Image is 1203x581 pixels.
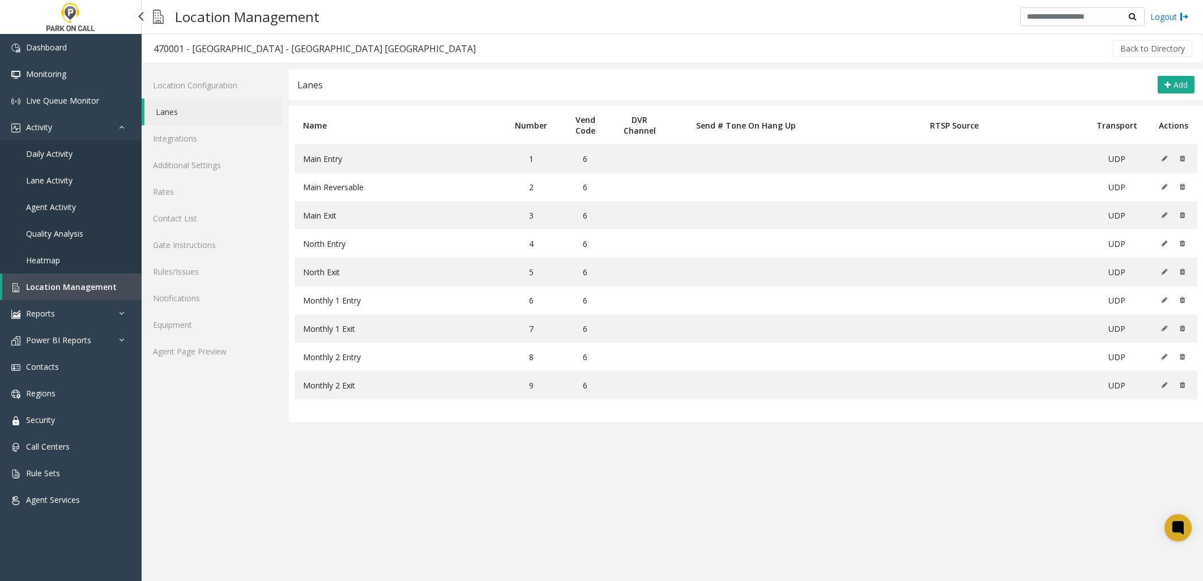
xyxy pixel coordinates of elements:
img: 'icon' [11,390,20,399]
span: Monthly 1 Entry [303,295,361,306]
td: 5 [503,258,559,286]
span: Dashboard [26,42,67,53]
img: 'icon' [11,310,20,319]
span: Monthly 2 Exit [303,380,355,391]
img: 'icon' [11,123,20,133]
td: 6 [559,343,611,371]
img: 'icon' [11,416,20,425]
td: UDP [1085,371,1149,399]
span: Reports [26,308,55,319]
span: North Exit [303,267,340,277]
td: UDP [1085,286,1149,314]
span: Agent Services [26,494,80,505]
a: Gate Instructions [142,232,283,258]
span: Monitoring [26,69,66,79]
a: Location Management [2,274,142,300]
td: 2 [503,173,559,201]
td: UDP [1085,258,1149,286]
td: 6 [559,201,611,229]
span: Heatmap [26,255,60,266]
th: Vend Code [559,106,611,144]
td: UDP [1085,144,1149,173]
img: 'icon' [11,283,20,292]
a: Contact List [142,205,283,232]
span: Call Centers [26,441,70,452]
td: UDP [1085,343,1149,371]
td: 6 [559,286,611,314]
td: 7 [503,314,559,343]
span: Activity [26,122,52,133]
span: Daily Activity [26,148,72,159]
div: Lanes [297,78,323,92]
a: Additional Settings [142,152,283,178]
th: Transport [1085,106,1149,144]
img: 'icon' [11,363,20,372]
img: 'icon' [11,336,20,345]
a: Rules/Issues [142,258,283,285]
span: Monthly 1 Exit [303,323,355,334]
td: 6 [559,371,611,399]
img: 'icon' [11,44,20,53]
td: 9 [503,371,559,399]
td: 6 [559,258,611,286]
a: Agent Page Preview [142,338,283,365]
a: Rates [142,178,283,205]
th: Name [295,106,503,144]
span: Add [1174,79,1188,90]
a: Logout [1150,11,1189,23]
h3: Location Management [169,3,325,31]
span: Contacts [26,361,59,372]
td: 6 [559,229,611,258]
span: Main Reversable [303,182,364,193]
img: 'icon' [11,97,20,106]
span: Live Queue Monitor [26,95,99,106]
img: 'icon' [11,469,20,479]
img: 'icon' [11,70,20,79]
img: logout [1180,11,1189,23]
td: 6 [503,286,559,314]
th: DVR Channel [612,106,668,144]
span: Quality Analysis [26,228,83,239]
a: Equipment [142,311,283,338]
img: pageIcon [153,3,164,31]
th: RTSP Source [824,106,1085,144]
img: 'icon' [11,443,20,452]
td: 1 [503,144,559,173]
span: Security [26,415,55,425]
th: Actions [1149,106,1197,144]
a: Integrations [142,125,283,152]
td: 6 [559,173,611,201]
td: 6 [559,144,611,173]
span: Main Entry [303,153,342,164]
td: UDP [1085,314,1149,343]
td: UDP [1085,201,1149,229]
a: Lanes [144,99,283,125]
span: Monthly 2 Entry [303,352,361,362]
td: 6 [559,314,611,343]
td: UDP [1085,173,1149,201]
span: Lane Activity [26,175,72,186]
div: 470001 - [GEOGRAPHIC_DATA] - [GEOGRAPHIC_DATA] [GEOGRAPHIC_DATA] [153,41,476,56]
span: Power BI Reports [26,335,91,345]
span: Main Exit [303,210,336,221]
img: 'icon' [11,496,20,505]
span: North Entry [303,238,345,249]
td: 3 [503,201,559,229]
span: Regions [26,388,56,399]
a: Notifications [142,285,283,311]
button: Add [1158,76,1195,94]
a: Location Configuration [142,72,283,99]
button: Back to Directory [1113,40,1192,57]
td: 8 [503,343,559,371]
td: UDP [1085,229,1149,258]
span: Agent Activity [26,202,76,212]
td: 4 [503,229,559,258]
th: Send # Tone On Hang Up [668,106,824,144]
span: Rule Sets [26,468,60,479]
th: Number [503,106,559,144]
span: Location Management [26,281,117,292]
